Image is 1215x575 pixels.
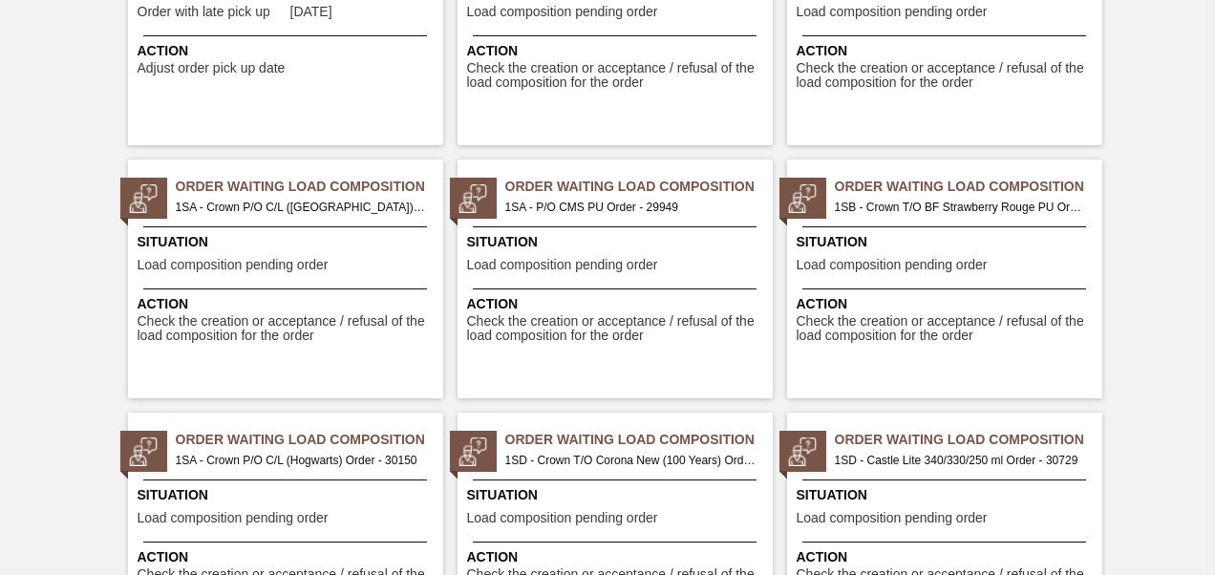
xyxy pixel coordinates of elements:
span: Situation [138,232,438,252]
span: Situation [797,485,1098,505]
span: Load composition pending order [138,258,329,272]
span: Action [467,294,768,314]
span: Order Waiting Load Composition [176,430,443,450]
span: 1SB - Crown T/O BF Strawberry Rouge PU Order - 30001 [835,197,1087,218]
span: Order Waiting Load Composition [835,430,1102,450]
img: status [129,184,158,213]
span: Check the creation or acceptance / refusal of the load composition for the order [138,314,438,344]
span: Action [138,41,438,61]
span: Order Waiting Load Composition [505,430,773,450]
span: Load composition pending order [467,5,658,19]
img: status [458,437,487,466]
span: Load composition pending order [797,511,988,525]
span: 1SA - P/O CMS PU Order - 29949 [505,197,757,218]
span: 1SD - Castle Lite 340/330/250 ml Order - 30729 [835,450,1087,471]
span: Action [797,547,1098,567]
span: 1SA - Crown P/O C/L (Hogwarts) Order - 30150 [176,450,428,471]
span: 08/14/2025 [290,5,332,19]
span: Action [467,547,768,567]
span: Order with late pick up [138,5,270,19]
span: Action [797,294,1098,314]
img: status [788,437,817,466]
span: Action [467,41,768,61]
span: Action [797,41,1098,61]
span: Load composition pending order [797,5,988,19]
span: Situation [467,485,768,505]
img: status [788,184,817,213]
span: Check the creation or acceptance / refusal of the load composition for the order [797,314,1098,344]
span: Adjust order pick up date [138,61,286,75]
span: Load composition pending order [467,258,658,272]
span: Situation [467,232,768,252]
span: 1SA - Crown P/O C/L (Hogwarts) Order - 29948 [176,197,428,218]
span: Check the creation or acceptance / refusal of the load composition for the order [467,61,768,91]
span: Action [138,547,438,567]
span: Load composition pending order [138,511,329,525]
span: Situation [138,485,438,505]
span: Order Waiting Load Composition [835,177,1102,197]
span: Order Waiting Load Composition [176,177,443,197]
span: Load composition pending order [467,511,658,525]
span: Check the creation or acceptance / refusal of the load composition for the order [467,314,768,344]
img: status [129,437,158,466]
span: Action [138,294,438,314]
span: 1SD - Crown T/O Corona New (100 Years) Order - 30728 [505,450,757,471]
span: Situation [797,232,1098,252]
img: status [458,184,487,213]
span: Check the creation or acceptance / refusal of the load composition for the order [797,61,1098,91]
span: Load composition pending order [797,258,988,272]
span: Order Waiting Load Composition [505,177,773,197]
